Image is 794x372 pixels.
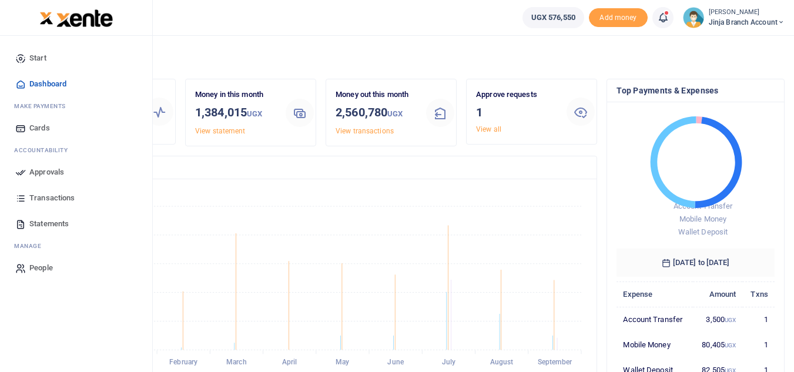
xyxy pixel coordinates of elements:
img: logo-small [39,11,53,25]
a: Add money [589,12,648,21]
td: 1 [742,307,775,332]
img: profile-user [683,7,704,28]
span: Account Transfer [674,202,733,210]
p: Approve requests [476,89,557,101]
li: Ac [9,141,143,159]
span: Statements [29,218,69,230]
span: ake Payments [20,102,66,110]
li: M [9,97,143,115]
a: Dashboard [9,71,143,97]
a: View statement [195,127,245,135]
a: Approvals [9,159,143,185]
span: Wallet Deposit [678,227,728,236]
th: Expense [617,281,693,307]
a: Statements [9,211,143,237]
td: Mobile Money [617,332,693,357]
a: People [9,255,143,281]
tspan: September [538,358,572,367]
a: profile-user [PERSON_NAME] Jinja branch account [683,7,785,28]
li: M [9,237,143,255]
img: logo-large [56,9,113,27]
a: View transactions [336,127,394,135]
h4: Top Payments & Expenses [617,84,775,97]
a: View all [476,125,501,133]
small: [PERSON_NAME] [709,8,785,18]
td: 3,500 [693,307,743,332]
li: Wallet ballance [518,7,589,28]
small: UGX [387,109,403,118]
span: Approvals [29,166,64,178]
h3: 2,560,780 [336,103,417,123]
p: Money in this month [195,89,276,101]
h3: 1,384,015 [195,103,276,123]
span: Cards [29,122,50,134]
a: Cards [9,115,143,141]
span: Add money [589,8,648,28]
span: anage [20,242,42,250]
th: Amount [693,281,743,307]
tspan: April [282,358,297,367]
small: UGX [725,317,736,323]
tspan: March [226,358,247,367]
a: Transactions [9,185,143,211]
a: UGX 576,550 [522,7,584,28]
a: Start [9,45,143,71]
span: countability [23,146,68,155]
td: 80,405 [693,332,743,357]
h3: 1 [476,103,557,121]
h4: Transactions Overview [55,161,587,174]
td: 1 [742,332,775,357]
span: Start [29,52,46,64]
h6: [DATE] to [DATE] [617,249,775,277]
td: Account Transfer [617,307,693,332]
a: logo-small logo-large logo-large [39,13,113,22]
h4: Hello [45,51,785,63]
li: Toup your wallet [589,8,648,28]
small: UGX [725,342,736,348]
tspan: February [169,358,197,367]
span: Transactions [29,192,75,204]
small: UGX [247,109,262,118]
span: Jinja branch account [709,17,785,28]
p: Money out this month [336,89,417,101]
span: Mobile Money [679,215,726,223]
span: People [29,262,53,274]
span: UGX 576,550 [531,12,575,24]
th: Txns [742,281,775,307]
tspan: August [490,358,514,367]
span: Dashboard [29,78,66,90]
